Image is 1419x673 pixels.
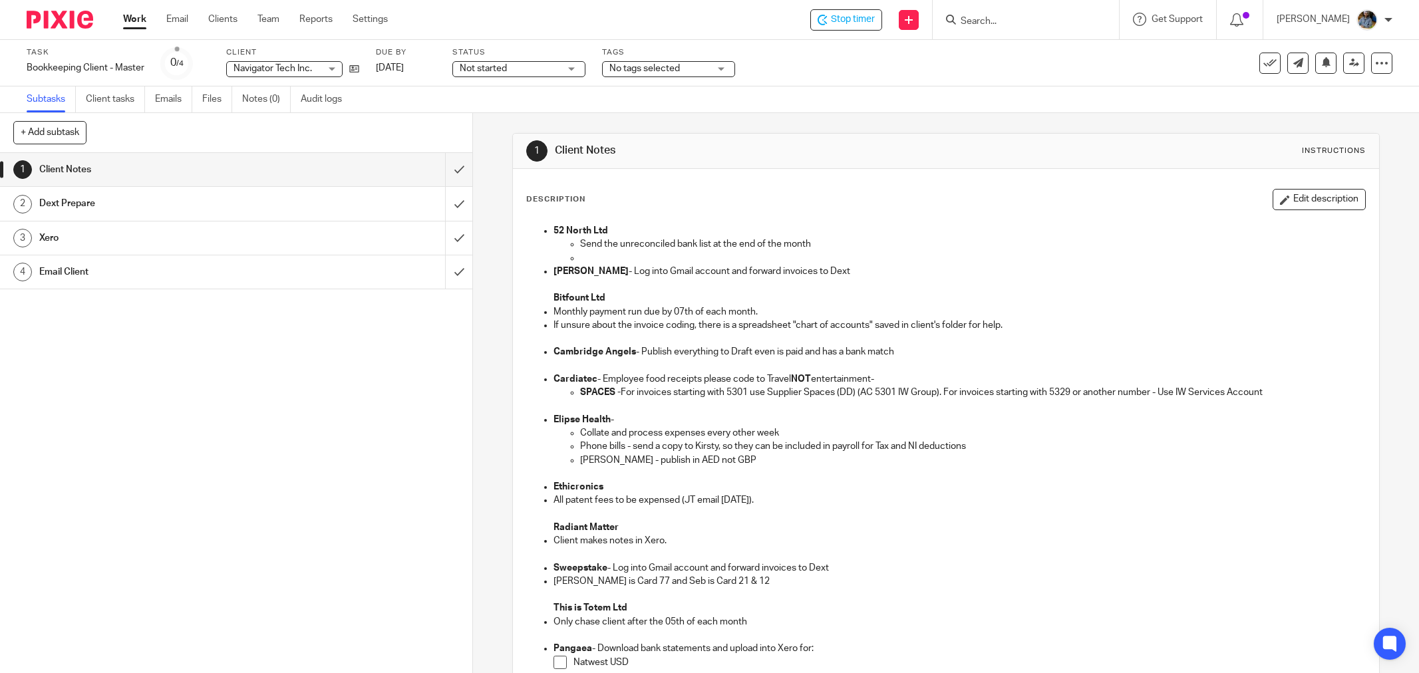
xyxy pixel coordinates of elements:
h1: Email Client [39,262,301,282]
a: Audit logs [301,86,352,112]
p: For invoices starting with 5301 use Supplier Spaces (DD) (AC 5301 IW Group). For invoices startin... [580,386,1365,399]
h1: Client Notes [39,160,301,180]
p: [PERSON_NAME] [1277,13,1350,26]
img: Pixie [27,11,93,29]
h1: Xero [39,228,301,248]
span: Stop timer [831,13,875,27]
a: Subtasks [27,86,76,112]
label: Task [27,47,144,58]
label: Tags [602,47,735,58]
h1: Dext Prepare [39,194,301,213]
div: 0 [170,55,184,70]
p: - Download bank statements and upload into Xero for: [553,642,1365,655]
button: Edit description [1273,189,1366,210]
strong: Radiant Matter [553,523,619,532]
p: [PERSON_NAME] - publish in AED not GBP [580,454,1365,467]
div: 3 [13,229,32,247]
div: Navigator Tech Inc. - Bookkeeping Client - Master [810,9,882,31]
strong: Cardiatec [553,374,597,384]
strong: [PERSON_NAME] [553,267,629,276]
label: Client [226,47,359,58]
p: Only chase client after the 05th of each month [553,615,1365,628]
div: Bookkeeping Client - Master [27,61,144,74]
p: Client makes notes in Xero. [553,534,1365,547]
strong: NOT [791,374,811,384]
strong: 52 North Ltd [553,226,608,235]
div: 1 [13,160,32,179]
small: /4 [176,60,184,67]
a: Reports [299,13,333,26]
p: - Log into Gmail account and forward invoices to Dext [553,561,1365,575]
a: Emails [155,86,192,112]
a: Client tasks [86,86,145,112]
span: Navigator Tech Inc. [234,64,312,73]
a: Settings [353,13,388,26]
a: Team [257,13,279,26]
button: + Add subtask [13,121,86,144]
p: If unsure about the invoice coding, there is a spreadsheet "chart of accounts" saved in client's ... [553,319,1365,332]
input: Search [959,16,1079,28]
a: Work [123,13,146,26]
div: Instructions [1302,146,1366,156]
p: Monthly payment run due by 07th of each month. [553,305,1365,319]
span: No tags selected [609,64,680,73]
p: Send the unreconciled bank list at the end of the month [580,237,1365,251]
p: Natwest USD [573,656,1365,669]
strong: Bitfount Ltd [553,293,605,303]
strong: This is Totem Ltd [553,603,627,612]
span: Get Support [1152,15,1203,24]
h1: Client Notes [555,144,975,158]
img: Jaskaran%20Singh.jpeg [1356,9,1378,31]
strong: SPACES - [580,388,621,397]
strong: Elipse Health [553,415,611,424]
p: - Publish everything to Draft even is paid and has a bank match [553,345,1365,358]
label: Status [452,47,585,58]
strong: Ethicronics [553,482,603,491]
a: Email [166,13,188,26]
p: [PERSON_NAME] is Card 77 and Seb is Card 21 & 12 [553,575,1365,588]
div: 1 [526,140,548,162]
div: 4 [13,263,32,281]
span: Not started [460,64,507,73]
p: All patent fees to be expensed (JT email [DATE]). [553,493,1365,507]
p: - [553,413,1365,426]
p: - Employee food receipts please code to Travel entertainment- [553,372,1365,386]
p: Phone bills - send a copy to Kirsty, so they can be included in payroll for Tax and NI deductions [580,440,1365,453]
p: Collate and process expenses every other week [580,426,1365,440]
span: [DATE] [376,63,404,72]
p: - Log into Gmail account and forward invoices to Dext [553,265,1365,278]
div: 2 [13,195,32,213]
strong: Cambridge Angels [553,347,636,356]
a: Notes (0) [242,86,291,112]
a: Clients [208,13,237,26]
label: Due by [376,47,436,58]
strong: Sweepstake [553,563,607,573]
a: Files [202,86,232,112]
strong: Pangaea [553,644,592,653]
p: Description [526,194,585,205]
